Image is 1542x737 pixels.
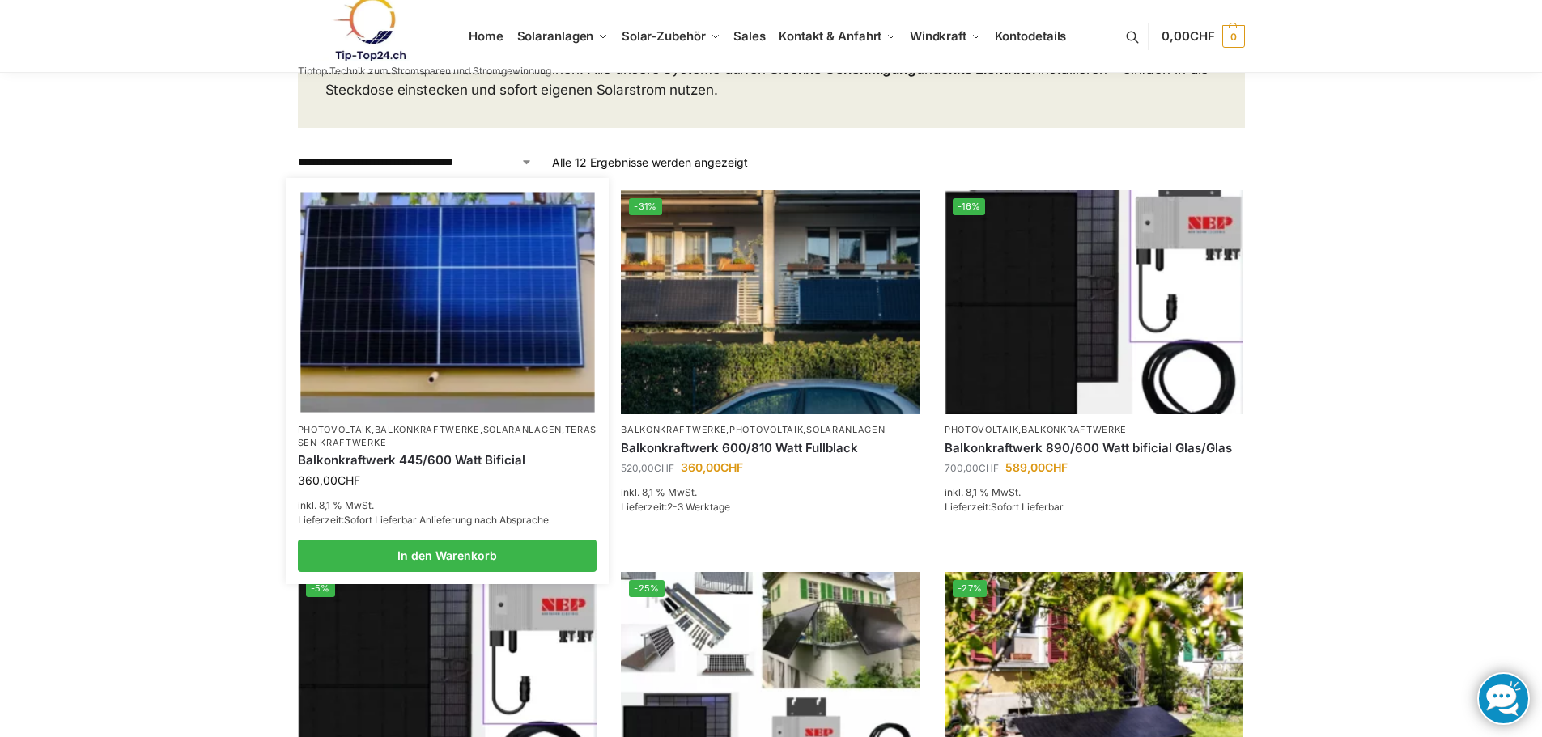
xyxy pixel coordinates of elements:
[375,424,480,435] a: Balkonkraftwerke
[995,28,1067,44] span: Kontodetails
[298,424,597,449] p: , , ,
[806,424,885,435] a: Solaranlagen
[621,424,726,435] a: Balkonkraftwerke
[991,501,1064,513] span: Sofort Lieferbar
[517,28,594,44] span: Solaranlagen
[681,460,743,474] bdi: 360,00
[621,485,920,500] p: inkl. 8,1 % MwSt.
[733,28,766,44] span: Sales
[910,28,966,44] span: Windkraft
[298,498,597,513] p: inkl. 8,1 % MwSt.
[298,514,549,526] span: Lieferzeit:
[945,424,1244,436] p: ,
[1222,25,1245,48] span: 0
[622,28,706,44] span: Solar-Zubehör
[1162,12,1244,61] a: 0,00CHF 0
[338,473,360,487] span: CHF
[1190,28,1215,44] span: CHF
[621,424,920,436] p: , ,
[621,501,730,513] span: Lieferzeit:
[1045,460,1068,474] span: CHF
[483,424,562,435] a: Solaranlagen
[552,154,748,171] p: Alle 12 Ergebnisse werden angezeigt
[667,501,730,513] span: 2-3 Werktage
[621,462,674,474] bdi: 520,00
[779,28,881,44] span: Kontakt & Anfahrt
[344,514,549,526] span: Sofort Lieferbar Anlieferung nach Absprache
[1162,28,1214,44] span: 0,00
[298,66,551,76] p: Tiptop Technik zum Stromsparen und Stromgewinnung
[298,424,372,435] a: Photovoltaik
[729,424,803,435] a: Photovoltaik
[945,501,1064,513] span: Lieferzeit:
[1022,424,1127,435] a: Balkonkraftwerke
[621,190,920,414] img: 2 Balkonkraftwerke
[720,460,743,474] span: CHF
[945,190,1244,414] a: -16%Bificiales Hochleistungsmodul
[298,540,597,572] a: In den Warenkorb legen: „Balkonkraftwerk 445/600 Watt Bificial“
[945,462,999,474] bdi: 700,00
[945,485,1244,500] p: inkl. 8,1 % MwSt.
[654,462,674,474] span: CHF
[945,190,1244,414] img: Bificiales Hochleistungsmodul
[1005,460,1068,474] bdi: 589,00
[621,440,920,456] a: Balkonkraftwerk 600/810 Watt Fullblack
[298,424,597,447] a: Terassen Kraftwerke
[298,154,533,171] select: Shop-Reihenfolge
[945,424,1018,435] a: Photovoltaik
[621,190,920,414] a: -31%2 Balkonkraftwerke
[298,473,360,487] bdi: 360,00
[300,193,594,413] img: Solaranlage für den kleinen Balkon
[979,462,999,474] span: CHF
[945,440,1244,456] a: Balkonkraftwerk 890/600 Watt bificial Glas/Glas
[298,452,597,468] a: Balkonkraftwerk 445/600 Watt Bificial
